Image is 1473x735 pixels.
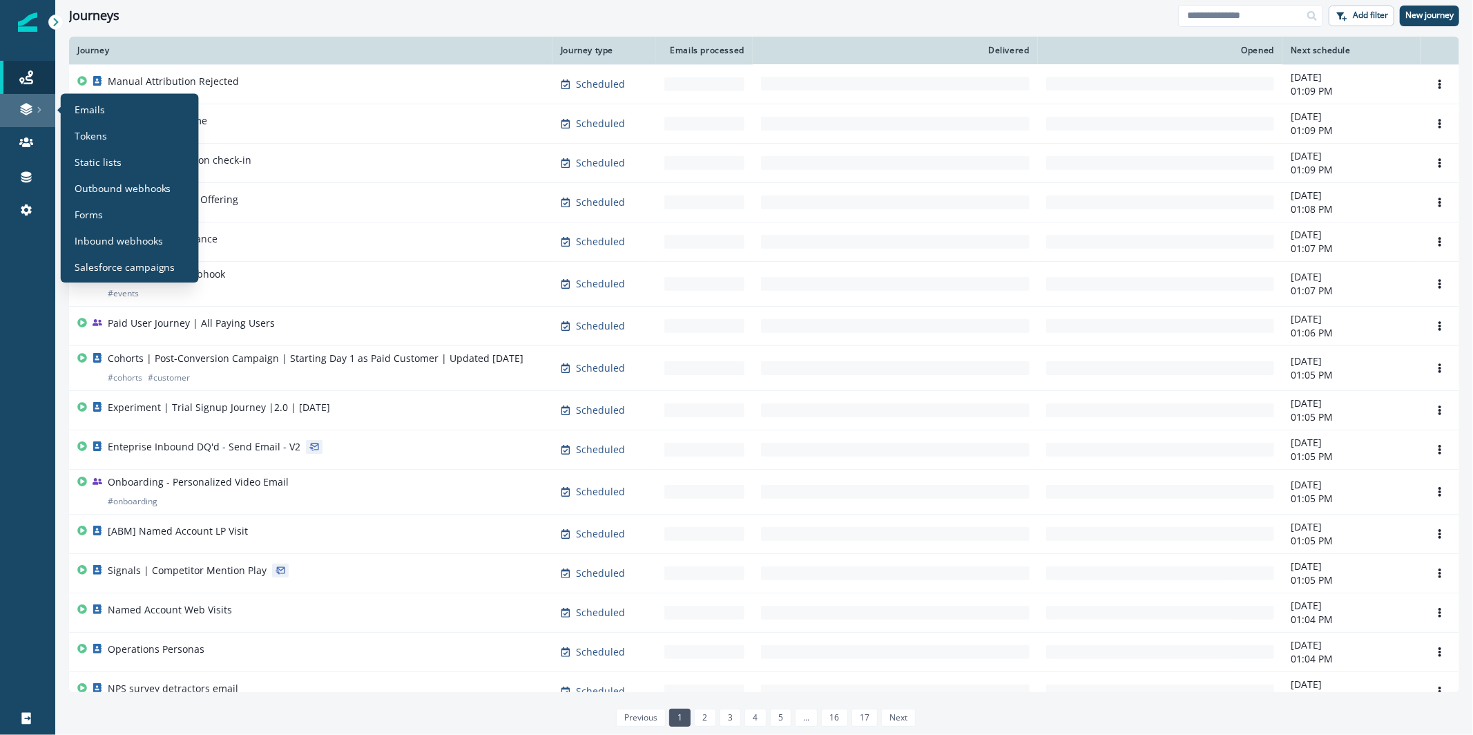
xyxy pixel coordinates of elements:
button: Options [1429,192,1451,213]
p: Named Account Web Visits [108,603,232,617]
button: Add filter [1329,6,1394,26]
p: Cohorts | Post-Conversion Campaign | Starting Day 1 as Paid Customer | Updated [DATE] [108,352,523,365]
a: Manual Attribution RejectedScheduled-[DATE]01:09 PMOptions [69,64,1459,104]
p: Scheduled [576,403,625,417]
h1: Journeys [69,8,119,23]
p: Scheduled [576,645,625,659]
p: Inbound webhooks [75,233,163,248]
div: Delivered [761,45,1030,56]
p: Scheduled [576,606,625,620]
p: 01:04 PM [1291,613,1412,627]
p: 01:09 PM [1291,84,1412,98]
a: Cohorts | Post-Conversion Campaign | Starting Day 1 as Paid Customer | Updated [DATE]#cohorts#cus... [69,345,1459,390]
p: # cohorts [108,371,142,385]
a: Named Account Web VisitsScheduled-[DATE]01:04 PMOptions [69,593,1459,632]
p: # customer [148,371,190,385]
p: Outbound webhooks [75,181,171,195]
p: [DATE] [1291,560,1412,573]
p: [DATE] [1291,270,1412,284]
button: Options [1429,481,1451,502]
p: 01:04 PM [1291,652,1412,666]
a: Unbooked Pros Call OfferingScheduled-[DATE]01:08 PMOptions [69,182,1459,222]
p: [DATE] [1291,189,1412,202]
p: Scheduled [576,566,625,580]
p: [DATE] [1291,638,1412,652]
p: Tokens [75,128,107,143]
p: [DATE] [1291,70,1412,84]
p: Manual Attribution Rejected [108,75,239,88]
p: [DATE] [1291,312,1412,326]
p: Scheduled [576,195,625,209]
p: Paid User Journey | All Paying Users [108,316,275,330]
p: 01:09 PM [1291,124,1412,137]
p: Enteprise Inbound DQ'd - Send Email - V2 [108,440,300,454]
p: Scheduled [576,156,625,170]
a: Outbound webhooks [66,178,193,198]
button: Options [1429,563,1451,584]
p: Static lists [75,155,122,169]
p: [DATE] [1291,149,1412,163]
a: Inbound webhooks [66,230,193,251]
a: Page 17 [851,709,878,727]
p: Scheduled [576,485,625,499]
p: [DATE] [1291,678,1412,691]
p: 01:07 PM [1291,242,1412,256]
button: Options [1429,153,1451,173]
p: [DATE] [1291,228,1412,242]
a: 7-day post-conversion check-inScheduled-[DATE]01:09 PMOptions [69,143,1459,182]
p: 01:05 PM [1291,450,1412,464]
a: Jump forward [795,709,818,727]
p: Scheduled [576,527,625,541]
a: Enteprise Inbound DQ'd - Send Email - V2Scheduled-[DATE]01:05 PMOptions [69,430,1459,469]
button: Options [1429,642,1451,662]
ul: Pagination [613,709,916,727]
a: Page 2 [694,709,715,727]
p: # onboarding [108,495,157,508]
p: 01:05 PM [1291,410,1412,424]
a: Onboarding - Personalized Video Email#onboardingScheduled-[DATE]01:05 PMOptions [69,469,1459,514]
p: 01:05 PM [1291,534,1412,548]
p: 01:05 PM [1291,573,1412,587]
p: [DATE] [1291,478,1412,492]
p: Emails [75,102,105,117]
a: Static lists [66,151,193,172]
a: Salesforce campaigns [66,256,193,277]
p: [ABM] Named Account LP Visit [108,524,248,538]
p: Scheduled [576,443,625,457]
button: Options [1429,439,1451,460]
p: Scheduled [576,235,625,249]
p: 01:05 PM [1291,492,1412,506]
a: Page 1 is your current page [669,709,691,727]
p: Scheduled [576,319,625,333]
p: Salesforce campaigns [75,260,175,274]
p: NPS survey detractors email [108,682,238,696]
p: 01:05 PM [1291,368,1412,382]
p: Scheduled [576,361,625,375]
p: Scheduled [576,277,625,291]
a: Paid User Journey | All Paying UsersScheduled-[DATE]01:06 PMOptions [69,306,1459,345]
p: Scheduled [576,77,625,91]
p: # events [108,287,139,300]
button: Options [1429,316,1451,336]
div: Next schedule [1291,45,1412,56]
p: [DATE] [1291,354,1412,368]
p: [DATE] [1291,520,1412,534]
a: VC Program AcceptanceScheduled-[DATE]01:07 PMOptions [69,222,1459,261]
a: [Ops] Populate NameScheduled-[DATE]01:09 PMOptions [69,104,1459,143]
button: Options [1429,400,1451,421]
a: [ABM] Named Account LP VisitScheduled-[DATE]01:05 PMOptions [69,514,1459,553]
div: Opened [1046,45,1274,56]
p: Add filter [1353,10,1388,20]
p: New journey [1405,10,1454,20]
p: [DATE] [1291,397,1412,410]
p: 01:02 PM [1291,691,1412,705]
a: Forms [66,204,193,225]
a: Page 5 [770,709,791,727]
div: Journey type [561,45,648,56]
p: Onboarding - Personalized Video Email [108,475,289,489]
button: New journey [1400,6,1459,26]
p: 01:09 PM [1291,163,1412,177]
p: 01:08 PM [1291,202,1412,216]
p: Experiment | Trial Signup Journey |2.0 | [DATE] [108,401,330,414]
a: Event Guests to Webhook#eventsScheduled-[DATE]01:07 PMOptions [69,261,1459,306]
